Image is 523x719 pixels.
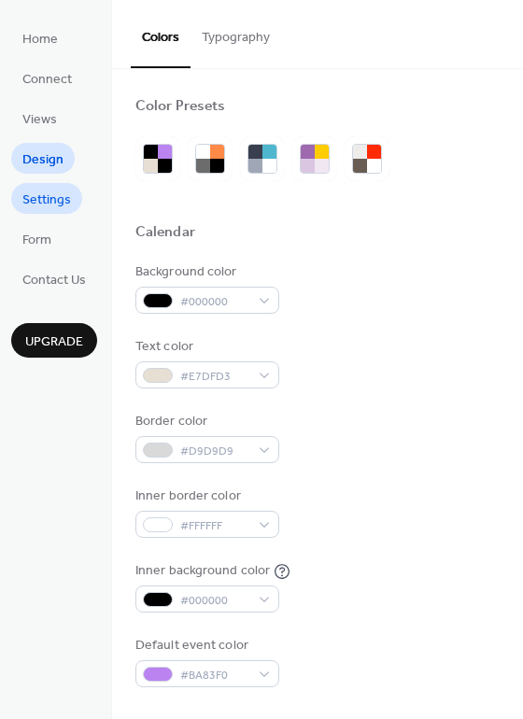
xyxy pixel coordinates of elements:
[180,367,249,387] span: #E7DFD3
[22,190,71,210] span: Settings
[22,231,51,250] span: Form
[135,561,270,581] div: Inner background color
[22,110,57,130] span: Views
[135,636,276,656] div: Default event color
[22,30,58,49] span: Home
[135,486,276,506] div: Inner border color
[25,332,83,352] span: Upgrade
[180,442,249,461] span: #D9D9D9
[135,97,225,117] div: Color Presets
[11,63,83,93] a: Connect
[180,666,249,685] span: #BA83F0
[135,223,195,243] div: Calendar
[11,22,69,53] a: Home
[22,271,86,290] span: Contact Us
[11,183,82,214] a: Settings
[135,262,276,282] div: Background color
[135,412,276,431] div: Border color
[135,337,276,357] div: Text color
[11,103,68,134] a: Views
[180,292,249,312] span: #000000
[11,143,75,174] a: Design
[11,223,63,254] a: Form
[180,591,249,611] span: #000000
[11,263,97,294] a: Contact Us
[11,323,97,358] button: Upgrade
[180,516,249,536] span: #FFFFFF
[22,70,72,90] span: Connect
[22,150,64,170] span: Design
